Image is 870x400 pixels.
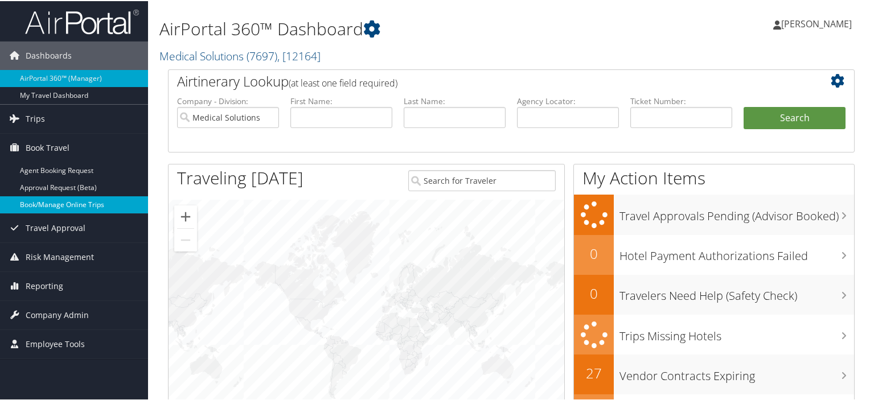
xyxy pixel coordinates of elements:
h3: Trips Missing Hotels [619,321,854,343]
h2: 0 [574,283,614,302]
a: [PERSON_NAME] [773,6,863,40]
span: Book Travel [26,133,69,161]
span: [PERSON_NAME] [781,17,852,29]
span: , [ 12164 ] [277,47,321,63]
button: Zoom out [174,228,197,250]
a: Trips Missing Hotels [574,314,854,354]
a: 0Travelers Need Help (Safety Check) [574,274,854,314]
a: Travel Approvals Pending (Advisor Booked) [574,193,854,234]
span: Dashboards [26,40,72,69]
h3: Vendor Contracts Expiring [619,361,854,383]
span: Employee Tools [26,329,85,357]
h3: Travel Approvals Pending (Advisor Booked) [619,201,854,223]
h3: Travelers Need Help (Safety Check) [619,281,854,303]
span: Travel Approval [26,213,85,241]
input: Search for Traveler [408,169,556,190]
button: Search [744,106,846,129]
h1: Traveling [DATE] [177,165,303,189]
h1: My Action Items [574,165,854,189]
h1: AirPortal 360™ Dashboard [159,16,629,40]
span: (at least one field required) [289,76,397,88]
img: airportal-logo.png [25,7,139,34]
a: 27Vendor Contracts Expiring [574,353,854,393]
label: Ticket Number: [630,94,732,106]
span: ( 7697 ) [247,47,277,63]
a: Medical Solutions [159,47,321,63]
h2: 27 [574,362,614,382]
span: Trips [26,104,45,132]
span: Reporting [26,271,63,299]
button: Zoom in [174,204,197,227]
span: Company Admin [26,300,89,328]
label: Last Name: [404,94,506,106]
span: Risk Management [26,242,94,270]
label: Company - Division: [177,94,279,106]
h3: Hotel Payment Authorizations Failed [619,241,854,263]
label: First Name: [290,94,392,106]
a: 0Hotel Payment Authorizations Failed [574,234,854,274]
h2: Airtinerary Lookup [177,71,789,90]
label: Agency Locator: [517,94,619,106]
h2: 0 [574,243,614,262]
